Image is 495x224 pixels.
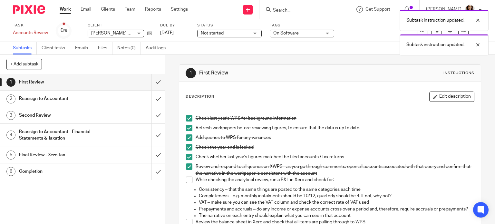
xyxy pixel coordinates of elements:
[19,127,103,143] h1: Reassign to Accountant - Financial Statements & Taxation
[199,186,474,193] p: Consistency – that the same things are posted to the same categories each time
[196,125,474,131] p: Refresh workpapers before reviewing figures, to ensure that the data is up to date.
[406,42,464,48] p: Subtask instruction updated.
[13,30,48,36] div: Accounts Review
[196,134,474,141] p: Add queries to WPS for any variances
[6,59,42,70] button: + Add subtask
[125,6,135,13] a: Team
[199,212,474,219] p: The narrative on each entry should explain what you can see in that account
[63,29,67,33] small: /6
[406,17,464,24] p: Subtask instruction updated.
[196,177,474,183] p: While checking the analytical review, run a P&L in Xero and check for:
[186,94,214,99] p: Description
[13,42,37,54] a: Subtasks
[19,150,103,160] h1: Final Review - Xero Tax
[117,42,141,54] a: Notes (0)
[199,199,474,206] p: VAT – make sure you can see the VAT column and check the correct rate of VAT used
[465,5,475,15] img: 2020-11-15%2017.26.54-1.jpg
[6,78,15,87] div: 1
[75,42,93,54] a: Emails
[19,94,103,103] h1: Reassign to Accountant
[13,5,45,14] img: Pixie
[171,6,188,13] a: Settings
[60,6,71,13] a: Work
[160,31,174,35] span: [DATE]
[6,111,15,120] div: 3
[6,167,15,176] div: 6
[197,23,262,28] label: Status
[6,151,15,160] div: 5
[6,94,15,103] div: 2
[91,31,189,35] span: [PERSON_NAME] Property Management Limited
[443,71,474,76] div: Instructions
[146,42,170,54] a: Audit logs
[101,6,115,13] a: Clients
[196,154,474,160] p: Check whether last year's figures matched the filed accounts / tax returns
[186,68,196,78] div: 1
[81,6,91,13] a: Email
[61,27,67,34] div: 0
[199,70,344,76] h1: First Review
[199,193,474,199] p: Completeness – e.g. monthly instalments should be 10/12, quarterly should be 4. If not, why not?
[88,23,152,28] label: Client
[196,115,474,122] p: Check last year's WPS for background information
[19,167,103,176] h1: Completion
[6,131,15,140] div: 4
[19,77,103,87] h1: First Review
[429,92,474,102] button: Edit description
[201,31,224,35] span: Not started
[196,144,474,151] p: Check the year end is locked
[160,23,189,28] label: Due by
[145,6,161,13] a: Reports
[199,206,474,212] p: Prepayments and accruals – do any income or expense accounts cross over a period and, therefore, ...
[13,23,48,28] label: Task
[98,42,112,54] a: Files
[42,42,70,54] a: Client tasks
[19,111,103,120] h1: Second Review
[196,163,474,177] p: Review and respond to all queries on XWPS - as you go through comments, open all accounts associa...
